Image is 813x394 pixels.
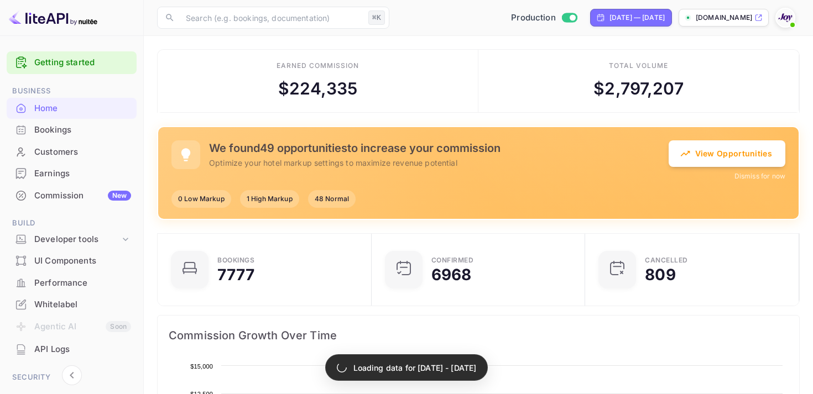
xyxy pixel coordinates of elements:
div: Earnings [34,167,131,180]
span: Build [7,217,137,229]
div: Bookings [217,257,254,264]
text: $15,000 [190,363,213,370]
div: 809 [645,267,675,282]
a: Whitelabel [7,294,137,314]
div: Bookings [34,124,131,136]
div: New [108,191,131,201]
div: CommissionNew [7,185,137,207]
div: Earned commission [277,61,358,71]
p: Loading data for [DATE] - [DATE] [353,362,477,374]
a: Performance [7,272,137,293]
div: API Logs [34,343,131,356]
div: ⌘K [368,10,385,25]
span: 0 Low Markup [171,194,231,204]
div: Home [34,102,131,115]
div: Earnings [7,163,137,185]
a: CommissionNew [7,185,137,206]
div: Developer tools [34,233,120,246]
div: Whitelabel [7,294,137,316]
span: Business [7,85,137,97]
div: Bookings [7,119,137,141]
button: View Opportunities [669,140,785,167]
div: Performance [34,277,131,290]
span: Commission Growth Over Time [169,327,788,344]
a: Bookings [7,119,137,140]
div: Performance [7,272,137,294]
a: API Logs [7,339,137,359]
a: UI Components [7,250,137,271]
div: Commission [34,190,131,202]
div: Developer tools [7,230,137,249]
input: Search (e.g. bookings, documentation) [179,7,364,29]
a: Home [7,98,137,118]
a: Customers [7,141,137,162]
div: Getting started [7,51,137,74]
div: 6968 [431,267,472,282]
div: Confirmed [431,257,474,264]
div: Total volume [609,61,668,71]
div: Whitelabel [34,298,131,311]
span: 1 High Markup [240,194,299,204]
div: CANCELLED [645,257,688,264]
p: Optimize your hotel markup settings to maximize revenue potential [209,157,669,169]
button: Collapse navigation [62,365,82,385]
h5: We found 49 opportunities to increase your commission [209,141,669,155]
div: Switch to Sandbox mode [507,12,581,24]
div: Customers [34,146,131,159]
div: API Logs [7,339,137,360]
button: Dismiss for now [734,171,785,181]
div: UI Components [34,255,131,267]
img: LiteAPI logo [9,9,97,27]
span: Production [511,12,556,24]
div: UI Components [7,250,137,272]
a: Earnings [7,163,137,183]
p: [DOMAIN_NAME] [696,13,752,23]
span: 48 Normal [308,194,356,204]
div: $ 224,335 [278,76,357,101]
div: 7777 [217,267,255,282]
div: [DATE] — [DATE] [609,13,665,23]
img: With Joy [776,9,794,27]
span: Security [7,371,137,384]
a: Getting started [34,56,131,69]
div: Home [7,98,137,119]
div: Customers [7,141,137,163]
div: $ 2,797,207 [593,76,684,101]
